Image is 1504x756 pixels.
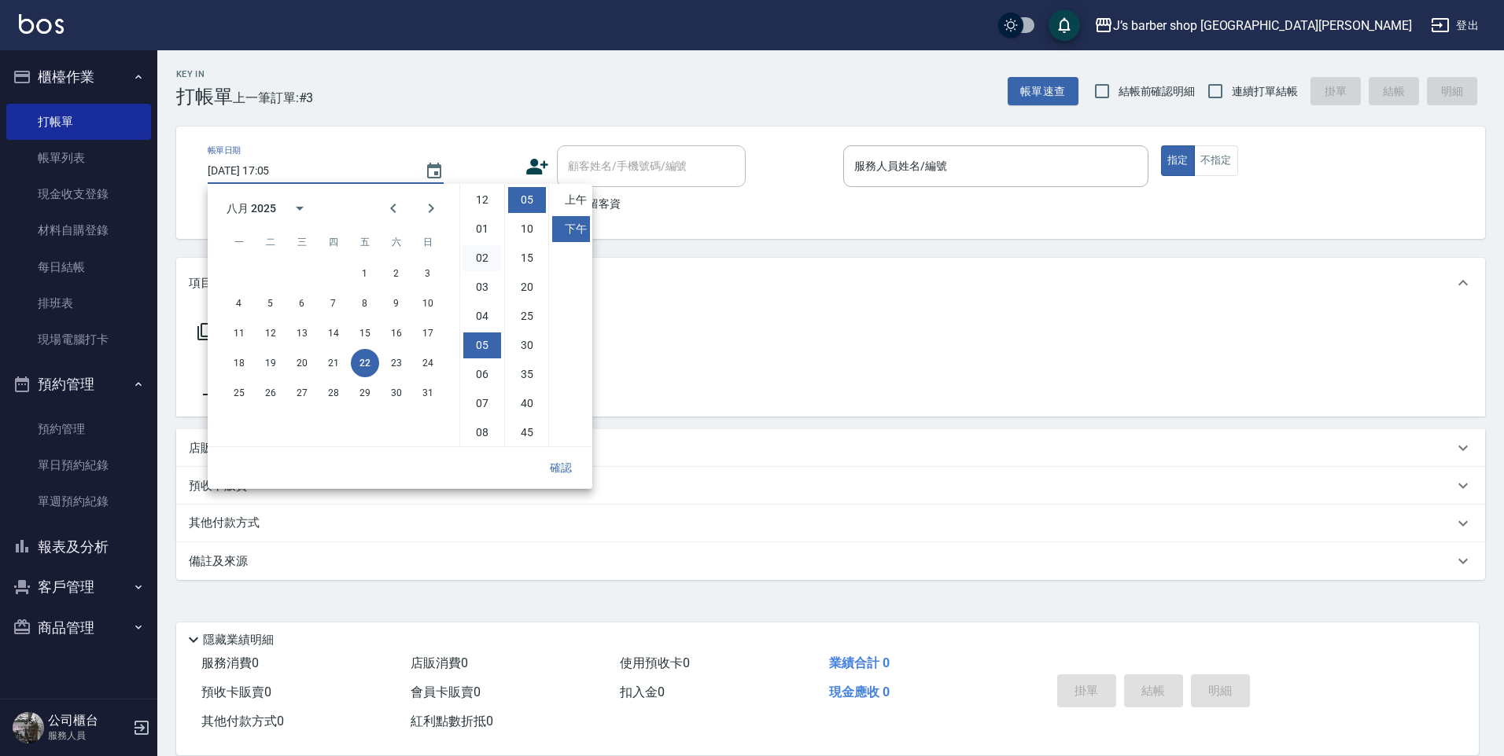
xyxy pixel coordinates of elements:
p: 預收卡販賣 [189,478,248,494]
a: 現場電腦打卡 [6,321,151,358]
p: 服務人員 [48,728,128,743]
p: 備註及來源 [189,553,248,570]
ul: Select meridiem [548,184,592,446]
button: 不指定 [1194,145,1238,176]
li: 上午 [552,187,590,213]
button: 12 [256,319,285,347]
button: 15 [351,319,379,347]
a: 打帳單 [6,104,151,140]
p: 項目消費 [189,275,236,292]
a: 預約管理 [6,411,151,447]
button: 29 [351,379,379,407]
li: 2 hours [463,245,501,271]
button: 商品管理 [6,607,151,648]
input: YYYY/MM/DD hh:mm [208,158,409,184]
li: 40 minutes [508,391,546,417]
a: 材料自購登錄 [6,212,151,248]
span: 星期日 [414,226,442,258]
a: 單日預約紀錄 [6,447,151,483]
span: 連續打單結帳 [1232,83,1298,100]
button: 2 [382,259,411,288]
span: 扣入金 0 [620,684,665,699]
span: 會員卡販賣 0 [411,684,481,699]
button: calendar view is open, switch to year view [281,189,319,227]
button: 8 [351,289,379,317]
span: 結帳前確認明細 [1119,83,1196,100]
p: 店販銷售 [189,440,236,457]
div: 其他付款方式 [176,505,1485,542]
label: 帳單日期 [208,145,241,156]
button: 16 [382,319,411,347]
span: 上一筆訂單:#3 [233,88,314,108]
p: 其他付款方式 [189,515,267,532]
button: Choose date, selected date is 2025-08-22 [415,152,453,190]
button: 17 [414,319,442,347]
li: 8 hours [463,420,501,446]
span: 星期四 [319,226,348,258]
button: 指定 [1161,145,1195,176]
span: 星期三 [288,226,316,258]
span: 星期五 [351,226,379,258]
button: save [1049,9,1080,41]
div: 備註及來源 [176,542,1485,580]
button: 櫃檯作業 [6,57,151,97]
h2: Key In [176,69,233,79]
button: 9 [382,289,411,317]
button: 24 [414,349,442,377]
button: 確認 [536,453,586,483]
a: 排班表 [6,285,151,321]
button: 18 [225,349,253,377]
button: 21 [319,349,348,377]
span: 星期六 [382,226,411,258]
div: 店販銷售 [176,429,1485,467]
li: 1 hours [463,216,501,242]
button: 登出 [1425,11,1485,40]
div: 八月 2025 [227,200,276,217]
button: 1 [351,259,379,288]
li: 3 hours [463,274,501,300]
button: 30 [382,379,411,407]
a: 每日結帳 [6,249,151,285]
button: 22 [351,349,379,377]
li: 35 minutes [508,361,546,387]
li: 5 minutes [508,187,546,213]
button: Next month [412,189,450,227]
img: Logo [19,14,64,34]
span: 業績合計 0 [829,655,890,670]
span: 預收卡販賣 0 [201,684,271,699]
button: 預約管理 [6,364,151,405]
button: 28 [319,379,348,407]
li: 30 minutes [508,332,546,358]
span: 紅利點數折抵 0 [411,714,493,728]
button: 客戶管理 [6,567,151,607]
li: 7 hours [463,391,501,417]
button: 報表及分析 [6,527,151,567]
li: 10 minutes [508,216,546,242]
li: 下午 [552,216,590,242]
button: 25 [225,379,253,407]
img: Person [13,712,44,743]
button: 14 [319,319,348,347]
button: Previous month [374,189,412,227]
button: 10 [414,289,442,317]
li: 6 hours [463,361,501,387]
a: 帳單列表 [6,140,151,176]
span: 現金應收 0 [829,684,890,699]
li: 4 hours [463,303,501,329]
button: 19 [256,349,285,377]
button: J’s barber shop [GEOGRAPHIC_DATA][PERSON_NAME] [1088,9,1418,42]
button: 帳單速查 [1008,77,1078,106]
button: 6 [288,289,316,317]
button: 26 [256,379,285,407]
span: 服務消費 0 [201,655,259,670]
span: 星期一 [225,226,253,258]
li: 12 hours [463,187,501,213]
span: 店販消費 0 [411,655,468,670]
span: 使用預收卡 0 [620,655,690,670]
a: 單週預約紀錄 [6,483,151,519]
button: 3 [414,259,442,288]
h3: 打帳單 [176,86,233,108]
button: 7 [319,289,348,317]
div: J’s barber shop [GEOGRAPHIC_DATA][PERSON_NAME] [1113,16,1412,35]
button: 5 [256,289,285,317]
